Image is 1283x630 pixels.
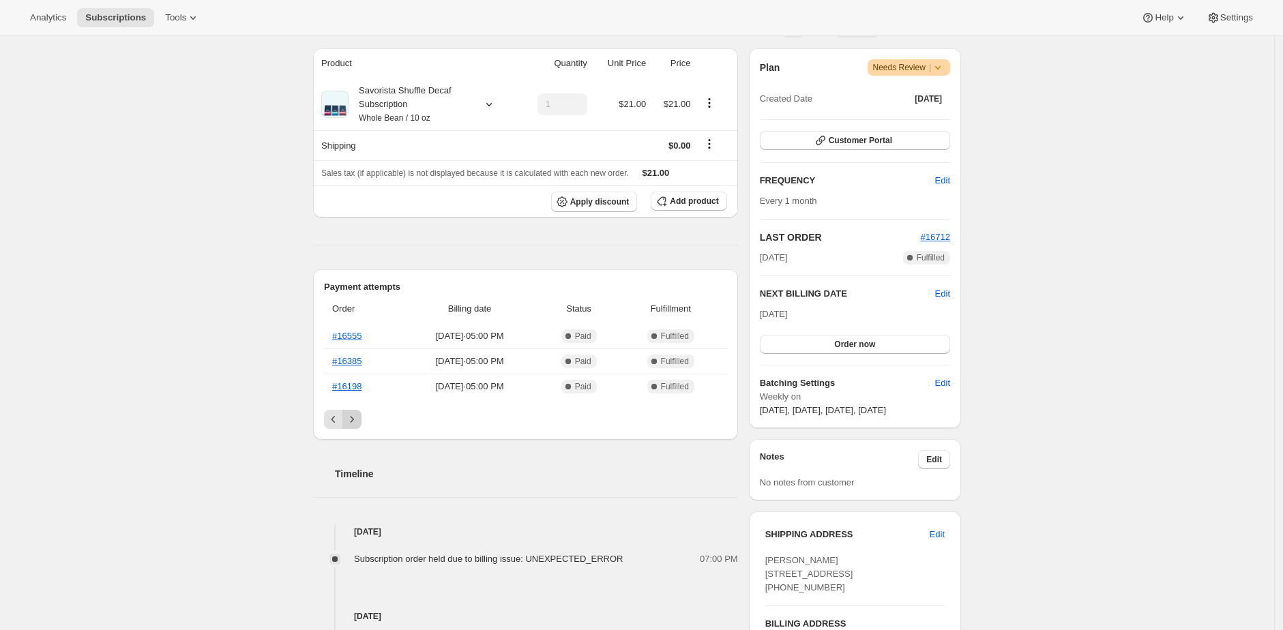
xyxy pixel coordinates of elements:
[661,381,689,392] span: Fulfilled
[760,61,780,74] h2: Plan
[404,302,535,316] span: Billing date
[1155,12,1173,23] span: Help
[760,390,950,404] span: Weekly on
[518,48,591,78] th: Quantity
[760,477,855,487] span: No notes from customer
[321,168,629,178] span: Sales tax (if applicable) is not displayed because it is calculated with each new order.
[313,610,738,623] h4: [DATE]
[575,381,591,392] span: Paid
[906,89,950,108] button: [DATE]
[760,450,919,469] h3: Notes
[313,525,738,539] h4: [DATE]
[332,331,362,341] a: #16555
[760,196,817,206] span: Every 1 month
[359,113,430,123] small: Whole Bean / 10 oz
[760,287,935,301] h2: NEXT BILLING DATE
[661,331,689,342] span: Fulfilled
[927,170,958,192] button: Edit
[917,252,945,263] span: Fulfilled
[575,356,591,367] span: Paid
[760,335,950,354] button: Order now
[335,467,738,481] h2: Timeline
[165,12,186,23] span: Tools
[324,410,343,429] button: Previous
[30,12,66,23] span: Analytics
[661,356,689,367] span: Fulfilled
[698,95,720,110] button: Product actions
[575,331,591,342] span: Paid
[404,355,535,368] span: [DATE] · 05:00 PM
[1133,8,1195,27] button: Help
[332,356,362,366] a: #16385
[1220,12,1253,23] span: Settings
[324,280,727,294] h2: Payment attempts
[551,192,638,212] button: Apply discount
[643,168,670,178] span: $21.00
[85,12,146,23] span: Subscriptions
[544,302,615,316] span: Status
[354,554,623,564] span: Subscription order held due to billing issue: UNEXPECTED_ERROR
[670,196,718,207] span: Add product
[760,131,950,150] button: Customer Portal
[929,62,931,73] span: |
[651,192,726,211] button: Add product
[668,140,691,151] span: $0.00
[926,454,942,465] span: Edit
[873,61,945,74] span: Needs Review
[921,230,950,244] button: #16712
[760,309,788,319] span: [DATE]
[935,376,950,390] span: Edit
[324,294,400,324] th: Order
[834,339,875,350] span: Order now
[918,450,950,469] button: Edit
[915,93,942,104] span: [DATE]
[321,91,349,118] img: product img
[664,99,691,109] span: $21.00
[760,376,935,390] h6: Batching Settings
[313,48,518,78] th: Product
[591,48,650,78] th: Unit Price
[760,251,788,265] span: [DATE]
[404,329,535,343] span: [DATE] · 05:00 PM
[760,405,886,415] span: [DATE], [DATE], [DATE], [DATE]
[77,8,154,27] button: Subscriptions
[921,232,950,242] a: #16712
[22,8,74,27] button: Analytics
[324,410,727,429] nav: Pagination
[829,135,892,146] span: Customer Portal
[570,196,630,207] span: Apply discount
[935,174,950,187] span: Edit
[698,136,720,151] button: Shipping actions
[760,230,921,244] h2: LAST ORDER
[1198,8,1261,27] button: Settings
[700,552,738,566] span: 07:00 PM
[935,287,950,301] button: Edit
[349,84,471,125] div: Savorista Shuffle Decaf Subscription
[921,524,953,545] button: Edit
[157,8,208,27] button: Tools
[760,174,935,187] h2: FREQUENCY
[342,410,362,429] button: Next
[650,48,694,78] th: Price
[332,381,362,391] a: #16198
[765,555,853,592] span: [PERSON_NAME] [STREET_ADDRESS] [PHONE_NUMBER]
[760,92,812,106] span: Created Date
[927,372,958,394] button: Edit
[404,380,535,393] span: [DATE] · 05:00 PM
[765,528,930,541] h3: SHIPPING ADDRESS
[623,302,719,316] span: Fulfillment
[930,528,945,541] span: Edit
[619,99,646,109] span: $21.00
[313,130,518,160] th: Shipping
